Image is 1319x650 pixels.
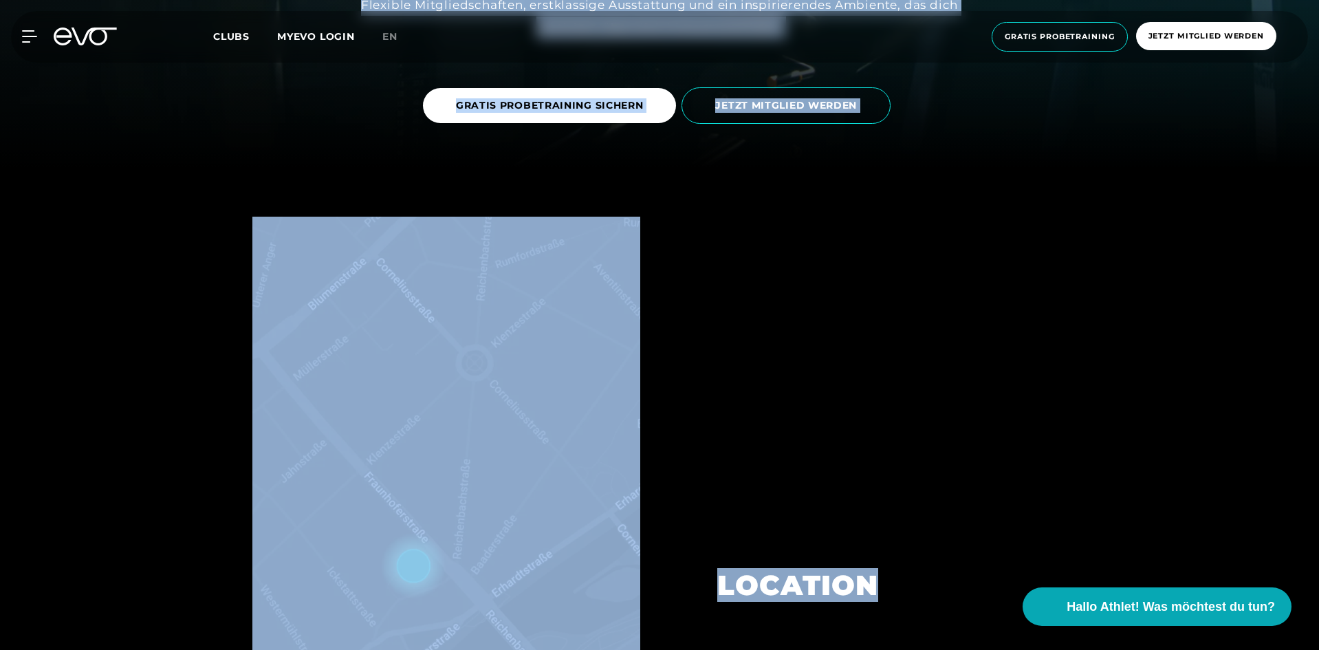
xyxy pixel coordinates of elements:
[715,98,857,113] span: JETZT MITGLIED WERDEN
[382,29,414,45] a: en
[1132,22,1280,52] a: Jetzt Mitglied werden
[1148,30,1264,42] span: Jetzt Mitglied werden
[1067,598,1275,616] span: Hallo Athlet! Was möchtest du tun?
[682,77,896,134] a: JETZT MITGLIED WERDEN
[213,30,250,43] span: Clubs
[1005,31,1115,43] span: Gratis Probetraining
[717,569,1020,602] h2: LOCATION
[456,98,644,113] span: GRATIS PROBETRAINING SICHERN
[382,30,397,43] span: en
[1023,587,1291,626] button: Hallo Athlet! Was möchtest du tun?
[277,30,355,43] a: MYEVO LOGIN
[988,22,1132,52] a: Gratis Probetraining
[423,78,682,133] a: GRATIS PROBETRAINING SICHERN
[213,30,277,43] a: Clubs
